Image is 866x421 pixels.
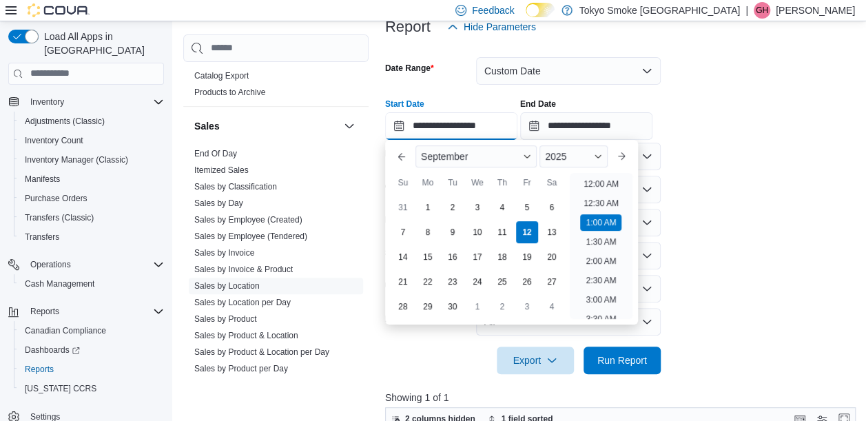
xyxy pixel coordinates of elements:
span: Sales by Product & Location [194,330,298,341]
span: GH [756,2,768,19]
p: | [745,2,748,19]
button: Open list of options [641,217,652,228]
span: September [421,151,468,162]
button: Operations [25,256,76,273]
div: day-25 [491,271,513,293]
div: day-27 [541,271,563,293]
button: Operations [3,255,169,274]
span: Inventory Count [25,135,83,146]
div: day-3 [466,196,488,218]
a: Dashboards [14,340,169,360]
div: September, 2025 [391,195,564,319]
li: 1:30 AM [580,234,621,250]
div: day-14 [392,246,414,268]
a: Manifests [19,171,65,187]
span: Load All Apps in [GEOGRAPHIC_DATA] [39,30,164,57]
button: Inventory [3,92,169,112]
span: Sales by Location [194,280,260,291]
button: Hide Parameters [442,13,542,41]
div: day-30 [442,296,464,318]
div: day-4 [491,196,513,218]
span: Dashboards [19,342,164,358]
button: Sales [194,119,338,133]
span: Export [505,347,566,374]
a: Reports [19,361,59,378]
li: 12:00 AM [578,176,624,192]
span: Operations [25,256,164,273]
li: 3:00 AM [580,291,621,308]
a: Sales by Product [194,314,257,324]
button: [US_STATE] CCRS [14,379,169,398]
a: Sales by Product per Day [194,364,288,373]
li: 1:00 AM [580,214,621,231]
div: day-10 [466,221,488,243]
div: Button. Open the year selector. 2025 is currently selected. [539,145,608,167]
span: Sales by Day [194,198,243,209]
button: Manifests [14,170,169,189]
button: Adjustments (Classic) [14,112,169,131]
a: Sales by Invoice & Product [194,265,293,274]
div: day-18 [491,246,513,268]
div: day-19 [516,246,538,268]
button: Next month [610,145,632,167]
label: Start Date [385,99,424,110]
span: Cash Management [19,276,164,292]
p: [PERSON_NAME] [776,2,855,19]
span: Sales by Employee (Tendered) [194,231,307,242]
input: Press the down key to open a popover containing a calendar. [520,112,652,140]
div: day-7 [392,221,414,243]
span: Cash Management [25,278,94,289]
div: day-16 [442,246,464,268]
span: Adjustments (Classic) [19,113,164,130]
span: Transfers (Classic) [25,212,94,223]
div: day-26 [516,271,538,293]
h3: Sales [194,119,220,133]
span: Washington CCRS [19,380,164,397]
div: Su [392,172,414,194]
span: Purchase Orders [25,193,87,204]
label: End Date [520,99,556,110]
button: Sales [341,118,358,134]
span: Reports [30,306,59,317]
button: Inventory Count [14,131,169,150]
div: day-8 [417,221,439,243]
span: 2025 [545,151,566,162]
a: Sales by Classification [194,182,277,192]
button: Inventory Manager (Classic) [14,150,169,170]
span: Operations [30,259,71,270]
a: Sales by Location [194,281,260,291]
a: Sales by Product & Location [194,331,298,340]
span: Transfers (Classic) [19,209,164,226]
a: Sales by Invoice [194,248,254,258]
a: Dashboards [19,342,85,358]
button: Transfers (Classic) [14,208,169,227]
span: Products to Archive [194,87,265,98]
span: Dashboards [25,345,80,356]
a: Sales by Product & Location per Day [194,347,329,357]
button: Previous Month [391,145,413,167]
div: day-31 [392,196,414,218]
div: day-1 [466,296,488,318]
p: Tokyo Smoke [GEOGRAPHIC_DATA] [579,2,741,19]
span: Manifests [25,174,60,185]
div: day-13 [541,221,563,243]
span: Catalog Export [194,70,249,81]
div: Mo [417,172,439,194]
button: Cash Management [14,274,169,294]
img: Cova [28,3,90,17]
a: Products to Archive [194,88,265,97]
span: Reports [25,364,54,375]
a: Canadian Compliance [19,322,112,339]
span: Sales by Location per Day [194,297,291,308]
a: Transfers (Classic) [19,209,99,226]
button: Canadian Compliance [14,321,169,340]
button: Export [497,347,574,374]
div: day-24 [466,271,488,293]
div: day-5 [516,196,538,218]
a: Sales by Employee (Created) [194,215,302,225]
span: Manifests [19,171,164,187]
div: Geoff Hudson [754,2,770,19]
a: Sales by Day [194,198,243,208]
span: Sales by Product & Location per Day [194,347,329,358]
span: Inventory Manager (Classic) [25,154,128,165]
